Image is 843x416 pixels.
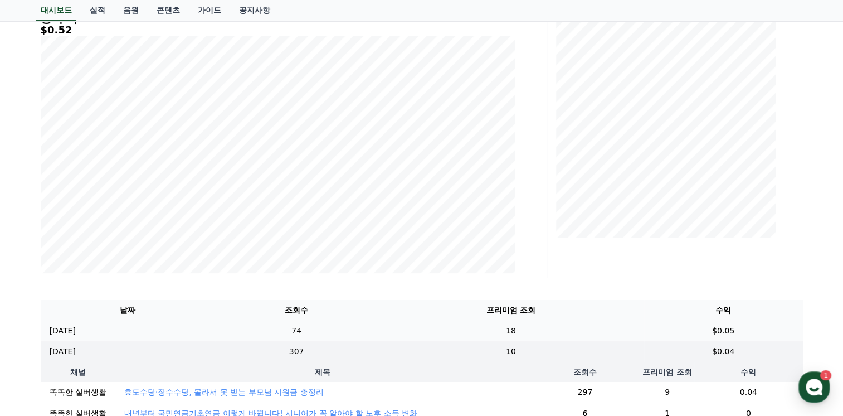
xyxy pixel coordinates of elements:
a: 설정 [144,323,214,351]
th: 프리미엄 조회 [378,300,644,321]
span: 대화 [102,341,115,350]
p: [DATE] [50,346,76,357]
td: $0.05 [644,321,803,341]
td: 297 [530,382,641,403]
h5: $0.52 [41,25,515,36]
button: 효도수당·장수수당, 몰라서 못 받는 부모님 지원금 총정리 [124,386,324,398]
td: 18 [378,321,644,341]
a: 1대화 [74,323,144,351]
span: 홈 [35,340,42,349]
td: 10 [378,341,644,362]
th: 날짜 [41,300,215,321]
span: 설정 [172,340,186,349]
span: 1 [113,323,117,332]
td: 307 [215,341,378,362]
th: 채널 [41,362,115,382]
td: $0.04 [644,341,803,362]
th: 프리미엄 조회 [640,362,694,382]
th: 수익 [644,300,803,321]
th: 수익 [694,362,803,382]
td: 74 [215,321,378,341]
p: [DATE] [50,325,76,337]
a: 홈 [3,323,74,351]
th: 조회수 [215,300,378,321]
td: 똑똑한 실버생활 [41,382,115,403]
td: 0.04 [694,382,803,403]
th: 제목 [115,362,530,382]
td: 9 [640,382,694,403]
th: 조회수 [530,362,641,382]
